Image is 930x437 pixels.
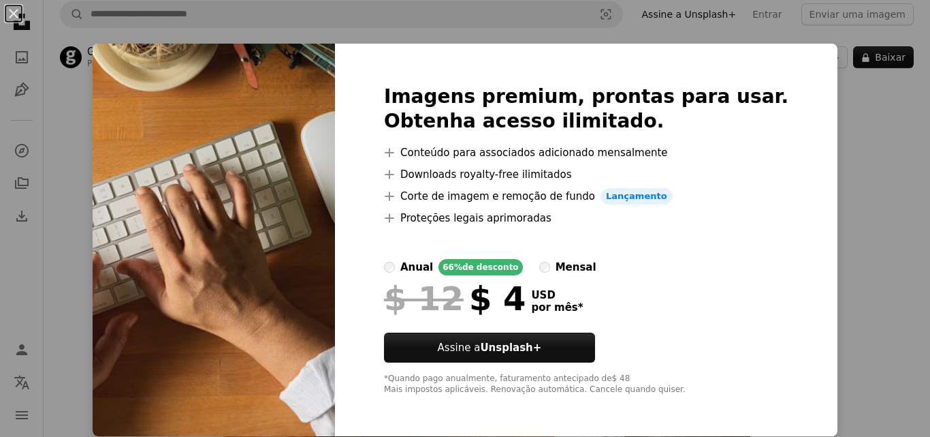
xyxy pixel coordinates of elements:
li: Downloads royalty-free ilimitados [384,166,788,183]
div: $ 4 [384,281,526,316]
div: *Quando pago anualmente, faturamento antecipado de $ 48 Mais impostos aplicáveis. Renovação autom... [384,374,788,395]
h2: Imagens premium, prontas para usar. Obtenha acesso ilimitado. [384,85,788,134]
strong: Unsplash+ [480,342,541,354]
input: anual66%de desconto [384,262,395,273]
div: 66% de desconto [438,259,522,275]
li: Conteúdo para associados adicionado mensalmente [384,145,788,161]
li: Corte de imagem e remoção de fundo [384,188,788,205]
div: anual [400,259,433,275]
span: $ 12 [384,281,464,316]
div: mensal [556,259,596,275]
img: premium_photo-1661509812311-6f65e6974f8d [93,44,335,436]
input: mensal [539,262,550,273]
span: por mês * [531,301,583,314]
span: USD [531,289,583,301]
span: Lançamento [600,188,673,205]
li: Proteções legais aprimoradas [384,210,788,226]
button: Assine aUnsplash+ [384,333,595,363]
